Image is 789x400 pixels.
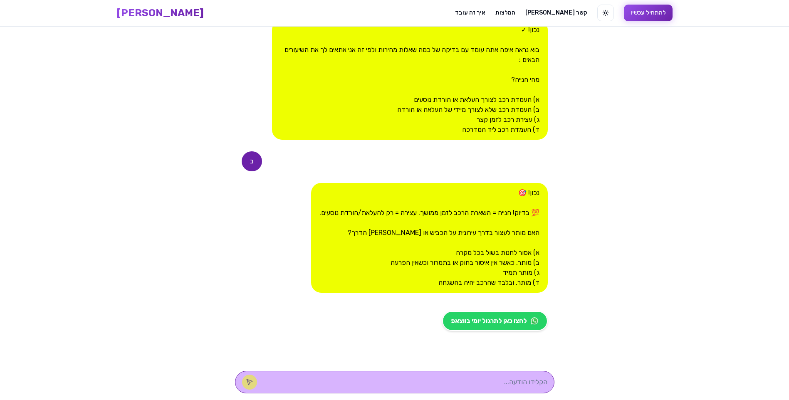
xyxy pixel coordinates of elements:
[451,316,527,326] span: לחצו כאן לתרגול יומי בווצאפ
[442,311,548,331] a: לחצו כאן לתרגול יומי בווצאפ
[455,9,485,17] a: איך זה עובד
[117,6,204,20] a: [PERSON_NAME]
[525,9,587,17] a: [PERSON_NAME] קשר
[624,5,673,21] button: להתחיל עכשיו
[242,151,262,171] div: ב
[495,9,515,17] a: המלצות
[272,20,547,140] div: נכון! ✓ בוא נראה איפה אתה עומד עם בדיקה של כמה שאלות מהירות ולפי זה אני אתאים לך את השיעורים הבאי...
[311,183,548,293] div: נכון! 🎯 💯 בדיוק! חנייה = השארת הרכב לזמן ממושך. עצירה = רק להעלאת/הורדת נוסעים. האם מותר לעצור בד...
